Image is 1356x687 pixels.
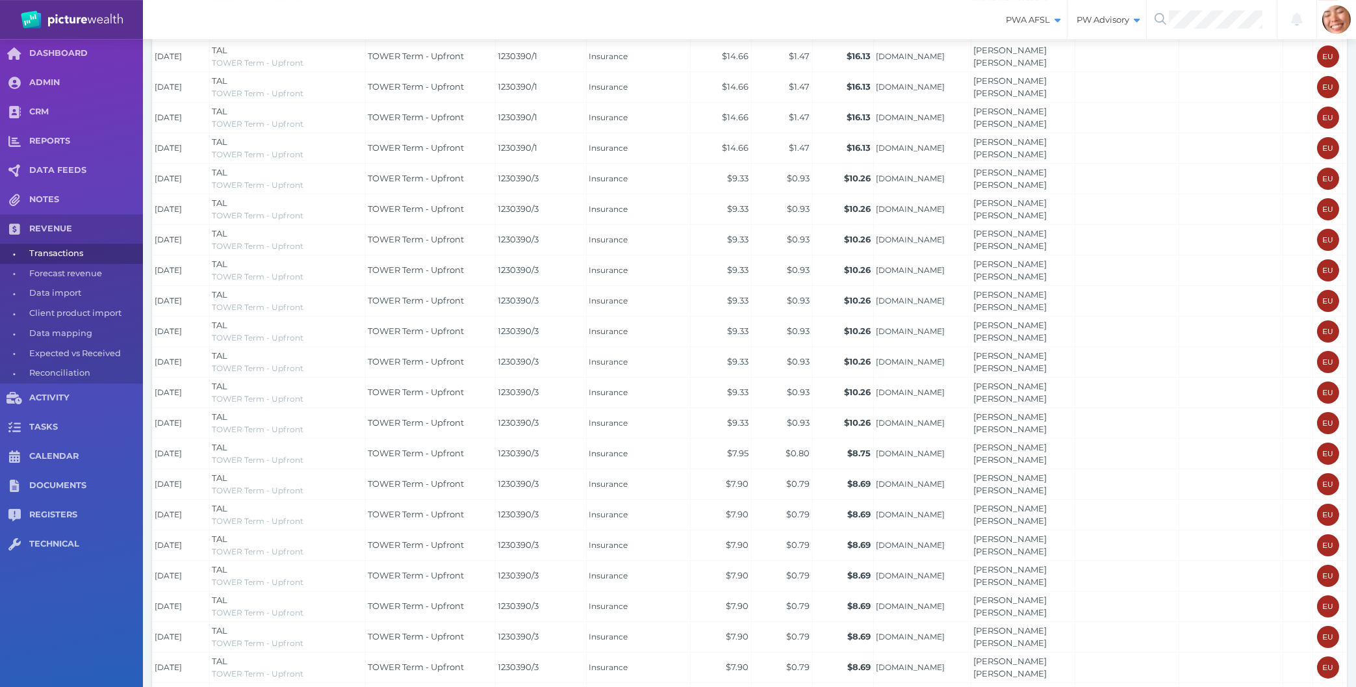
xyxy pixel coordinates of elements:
a: [PERSON_NAME] [PERSON_NAME] [974,259,1047,282]
span: Client product import [29,304,138,324]
span: ACTIVITY [29,393,143,404]
span: TOWER Term - Upfront [368,81,465,92]
span: [DOMAIN_NAME] [876,235,969,245]
span: TOWER Term - Upfront [368,417,465,428]
span: REGISTERS [29,510,143,521]
span: $14.66 [723,142,749,153]
span: Insurance [589,265,688,276]
span: 1230390/3 [498,172,584,185]
span: [DOMAIN_NAME] [876,112,969,123]
span: EU [1323,389,1333,396]
span: Insurance [589,357,688,367]
td: [DATE] [153,255,210,286]
td: PeterLim.cm [874,286,971,317]
span: TOWER Term - Upfront [212,547,304,556]
div: External user [1317,320,1339,343]
span: EU [1323,450,1333,458]
span: [DOMAIN_NAME] [876,387,969,398]
span: $9.33 [728,387,749,397]
span: 1230390/1 [498,50,584,63]
span: EU [1323,144,1333,152]
a: [PERSON_NAME] [PERSON_NAME] [974,534,1047,557]
span: EU [1323,205,1333,213]
span: Data import [29,283,138,304]
span: PW Advisory [1068,14,1146,25]
span: $8.69 [848,478,871,489]
td: [DATE] [153,42,210,72]
span: 1230390/3 [498,386,584,399]
td: Insurance [587,103,691,133]
span: TOWER Term - Upfront [368,234,465,244]
a: [PERSON_NAME] [PERSON_NAME] [974,625,1047,649]
span: TOWER Term - Upfront [368,326,465,336]
span: $10.26 [845,173,871,183]
a: [PERSON_NAME] [PERSON_NAME] [974,473,1047,496]
td: [DATE] [153,286,210,317]
span: TAL [212,503,228,513]
span: $8.69 [848,539,871,550]
span: $0.93 [787,326,810,336]
div: External user [1317,504,1339,526]
div: External user [1317,290,1339,312]
span: $16.13 [847,112,871,122]
span: 1230390/3 [498,508,584,521]
span: $10.26 [845,387,871,397]
span: TAL [212,289,228,300]
span: $7.90 [726,539,749,550]
span: TAL [212,106,228,116]
span: $7.90 [726,478,749,489]
span: EU [1323,358,1333,366]
span: TAL [212,75,228,86]
span: [DOMAIN_NAME] [876,510,969,520]
div: External user [1317,45,1339,68]
span: TECHNICAL [29,539,143,550]
span: 1230390/3 [498,356,584,369]
span: EU [1323,83,1333,91]
span: TOWER Term - Upfront [368,478,465,489]
span: 1230390/3 [498,203,584,216]
span: $9.33 [728,203,749,214]
td: [DATE] [153,530,210,561]
span: Expected vs Received [29,344,138,364]
span: $7.95 [728,448,749,458]
span: $9.33 [728,234,749,244]
span: TOWER Term - Upfront [368,448,465,458]
span: $10.26 [845,265,871,275]
td: Insurance [587,378,691,408]
td: Insurance [587,72,691,103]
td: Insurance [587,439,691,469]
span: $0.93 [787,265,810,275]
span: TOWER Term - Upfront [212,455,304,465]
span: TAL [212,136,228,147]
td: [DATE] [153,317,210,347]
span: $14.66 [723,112,749,122]
span: Data mapping [29,324,138,344]
span: TAL [212,259,228,269]
td: Insurance [587,133,691,164]
span: $10.26 [845,417,871,428]
span: TAL [212,473,228,483]
span: 1230390/1 [498,142,584,155]
td: [DATE] [153,103,210,133]
span: TAL [212,228,228,239]
div: External user [1317,229,1339,251]
td: Insurance [587,164,691,194]
td: 1230390/3 [496,378,587,408]
span: Insurance [589,418,688,428]
span: NOTES [29,194,143,205]
td: Insurance [587,408,691,439]
img: Sabrina Mena [1322,5,1351,34]
span: $0.93 [787,173,810,183]
span: DATA FEEDS [29,165,143,176]
span: $1.47 [789,81,810,92]
span: TOWER Term - Upfront [212,394,304,404]
span: TOWER Term - Upfront [368,356,465,367]
td: [DATE] [153,500,210,530]
span: TOWER Term - Upfront [368,142,465,153]
span: TOWER Term - Upfront [368,539,465,550]
div: External user [1317,198,1339,220]
a: [PERSON_NAME] [PERSON_NAME] [974,564,1047,588]
td: PeterLim.cm [874,408,971,439]
span: TOWER Term - Upfront [212,149,304,159]
td: 1230390/1 [496,103,587,133]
